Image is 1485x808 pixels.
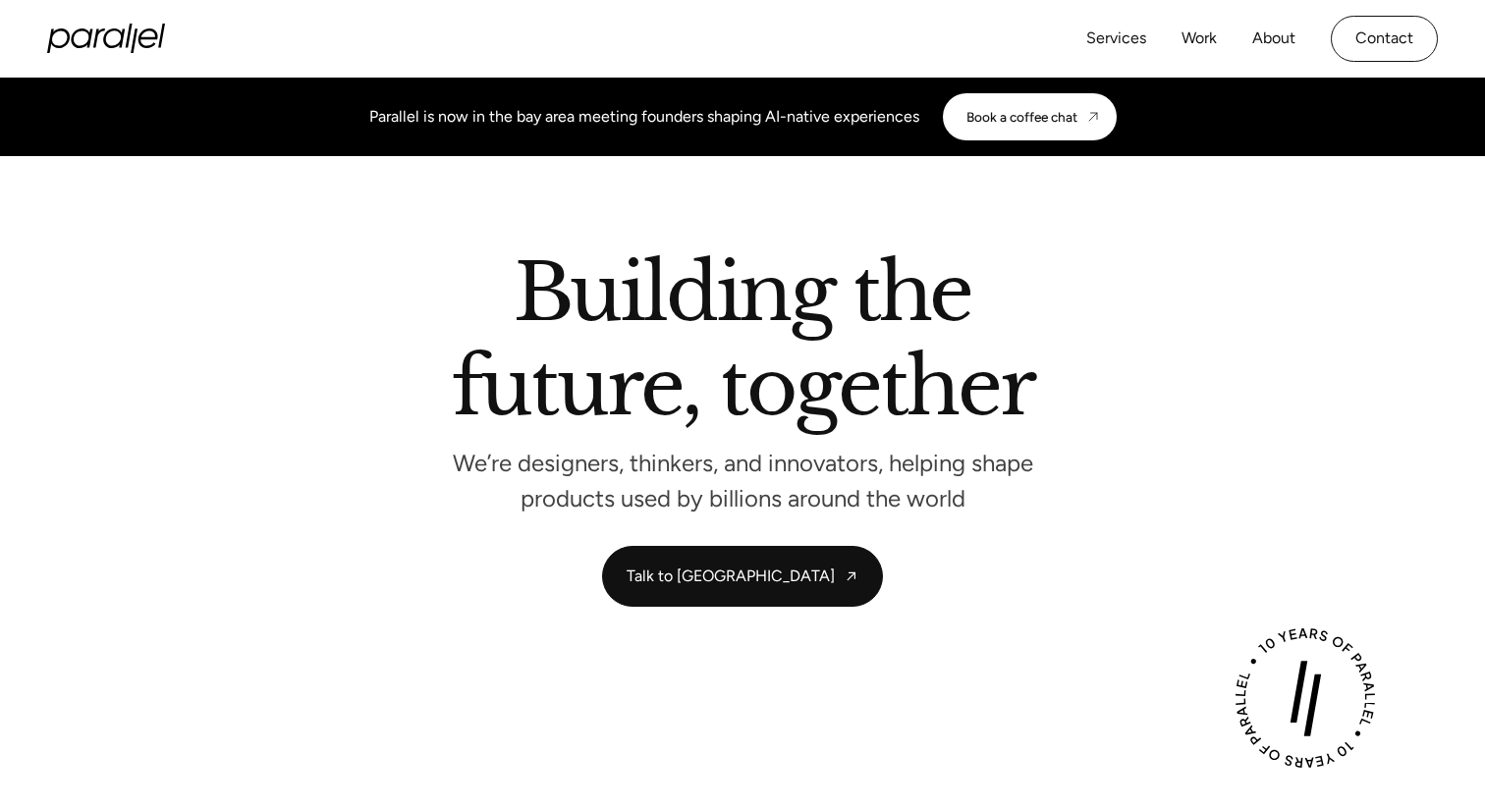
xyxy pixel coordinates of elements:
p: We’re designers, thinkers, and innovators, helping shape products used by billions around the world [448,455,1037,507]
img: CTA arrow image [1085,109,1101,125]
div: Parallel is now in the bay area meeting founders shaping AI-native experiences [369,105,919,129]
h2: Building the future, together [452,254,1034,434]
a: Book a coffee chat [943,93,1117,140]
a: Services [1086,25,1146,53]
a: home [47,24,165,53]
a: About [1252,25,1295,53]
div: Book a coffee chat [966,109,1077,125]
a: Contact [1331,16,1438,62]
a: Work [1182,25,1217,53]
